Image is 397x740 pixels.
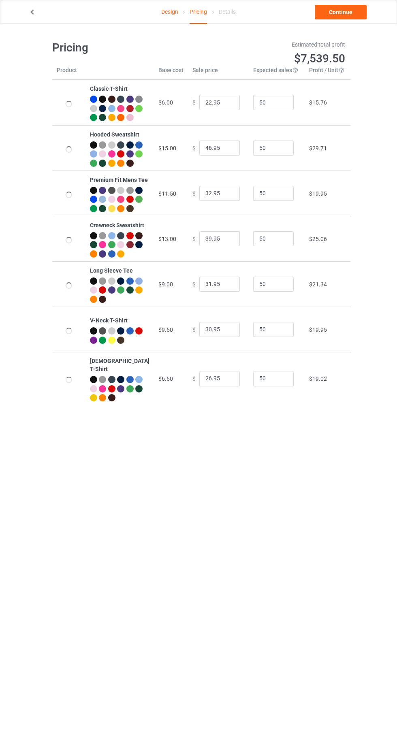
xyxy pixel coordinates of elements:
[90,222,144,228] b: Crewneck Sweatshirt
[192,326,196,333] span: $
[192,145,196,151] span: $
[188,66,249,80] th: Sale price
[294,52,345,65] span: $7,539.50
[135,96,143,103] img: heather_texture.png
[309,375,327,382] span: $19.02
[305,66,351,80] th: Profit / Unit
[90,177,148,183] b: Premium Fit Mens Tee
[52,41,193,55] h1: Pricing
[52,66,85,80] th: Product
[90,131,139,138] b: Hooded Sweatshirt
[309,145,327,151] span: $29.71
[158,145,176,151] span: $15.00
[309,281,327,288] span: $21.34
[315,5,367,19] a: Continue
[90,267,133,274] b: Long Sleeve Tee
[158,99,173,106] span: $6.00
[90,317,128,324] b: V-Neck T-Shirt
[192,99,196,106] span: $
[126,187,134,194] img: heather_texture.png
[158,236,176,242] span: $13.00
[309,236,327,242] span: $25.06
[192,375,196,382] span: $
[204,41,345,49] div: Estimated total profit
[309,99,327,106] span: $15.76
[158,375,173,382] span: $6.50
[90,358,149,372] b: [DEMOGRAPHIC_DATA] T-Shirt
[219,0,236,23] div: Details
[249,66,305,80] th: Expected sales
[154,66,188,80] th: Base cost
[192,281,196,287] span: $
[309,190,327,197] span: $19.95
[192,235,196,242] span: $
[158,326,173,333] span: $9.50
[161,0,178,23] a: Design
[90,85,128,92] b: Classic T-Shirt
[158,190,176,197] span: $11.50
[158,281,173,288] span: $9.00
[309,326,327,333] span: $19.95
[192,190,196,196] span: $
[190,0,207,24] div: Pricing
